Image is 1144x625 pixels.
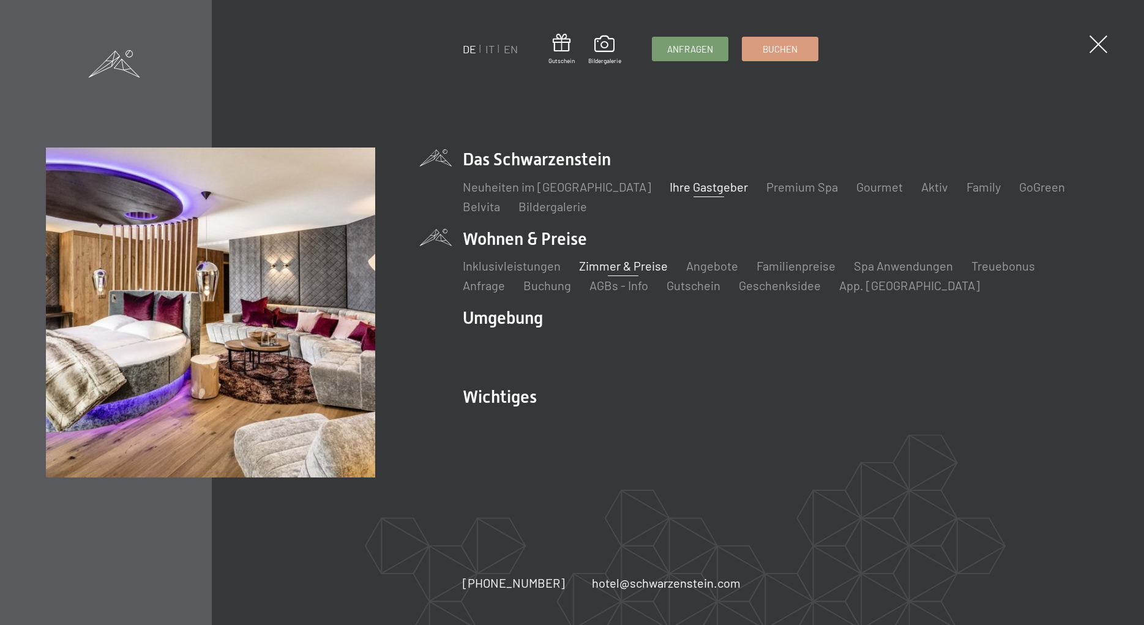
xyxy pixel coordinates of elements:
[966,179,1001,194] a: Family
[463,278,505,293] a: Anfrage
[839,278,980,293] a: App. [GEOGRAPHIC_DATA]
[548,56,575,65] span: Gutschein
[856,179,903,194] a: Gourmet
[686,258,738,273] a: Angebote
[463,179,651,194] a: Neuheiten im [GEOGRAPHIC_DATA]
[739,278,821,293] a: Geschenksidee
[592,574,741,591] a: hotel@schwarzenstein.com
[670,179,748,194] a: Ihre Gastgeber
[742,37,818,61] a: Buchen
[971,258,1035,273] a: Treuebonus
[588,36,621,65] a: Bildergalerie
[589,278,648,293] a: AGBs - Info
[523,278,571,293] a: Buchung
[757,258,836,273] a: Familienpreise
[579,258,668,273] a: Zimmer & Preise
[504,42,518,56] a: EN
[463,199,500,214] a: Belvita
[766,179,838,194] a: Premium Spa
[921,179,948,194] a: Aktiv
[652,37,728,61] a: Anfragen
[548,34,575,65] a: Gutschein
[463,575,565,590] span: [PHONE_NUMBER]
[46,148,375,477] img: Unser Hotel im Ahrntal, Urlaubsrefugium für Wellnessfans und Aktive
[463,574,565,591] a: [PHONE_NUMBER]
[463,258,561,273] a: Inklusivleistungen
[518,199,587,214] a: Bildergalerie
[854,258,953,273] a: Spa Anwendungen
[463,42,476,56] a: DE
[1019,179,1065,194] a: GoGreen
[667,278,720,293] a: Gutschein
[485,42,495,56] a: IT
[588,56,621,65] span: Bildergalerie
[667,43,713,56] span: Anfragen
[763,43,798,56] span: Buchen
